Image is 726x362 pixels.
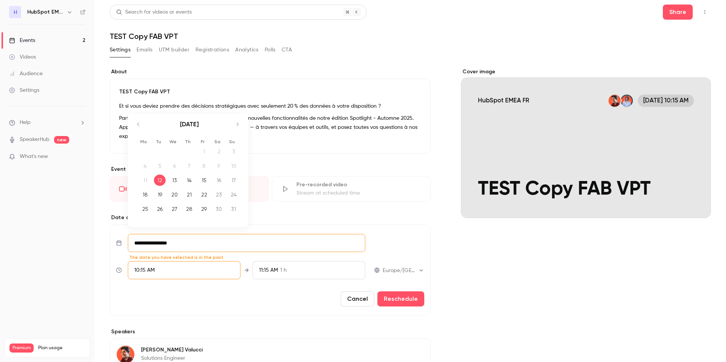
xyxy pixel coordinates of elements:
strong: [DATE] [180,121,199,128]
div: 17 [228,175,239,186]
small: Mo [140,139,147,144]
h1: TEST Copy FAB VPT [110,32,711,41]
button: UTM builder [159,44,189,56]
td: Sunday, August 24, 2025 [226,187,241,202]
td: Not available. Friday, August 1, 2025 [197,144,211,159]
div: 24 [228,189,239,200]
small: Tu [156,139,161,144]
p: Participez à ce webinaire exclusif pour découvrir les nouvelles fonctionnalités de notre édition ... [119,114,421,141]
div: 25 [139,203,151,215]
div: 14 [183,175,195,186]
small: Sa [214,139,220,144]
td: Sunday, August 17, 2025 [226,173,241,187]
div: 20 [169,189,180,200]
input: Tue, Feb 17, 2026 [128,234,365,252]
div: 4 [139,160,151,172]
td: Friday, August 15, 2025 [197,173,211,187]
label: About [110,68,431,76]
td: Saturday, August 23, 2025 [211,187,226,202]
div: 19 [154,189,166,200]
div: 10 [228,160,239,172]
td: Saturday, August 30, 2025 [211,202,226,216]
td: Not available. Wednesday, August 6, 2025 [167,159,182,173]
span: Premium [9,343,34,353]
small: Fr [201,139,205,144]
small: Th [185,139,191,144]
td: Not available. Monday, August 11, 2025 [138,173,152,187]
button: Reschedule [377,291,424,306]
p: Event type [110,166,431,173]
div: 30 [213,203,225,215]
button: Settings [110,44,130,56]
td: Not available. Friday, August 8, 2025 [197,159,211,173]
td: Friday, August 22, 2025 [197,187,211,202]
div: 28 [183,203,195,215]
td: Not available. Saturday, August 2, 2025 [211,144,226,159]
td: Saturday, August 16, 2025 [211,173,226,187]
td: Tuesday, August 19, 2025 [152,187,167,202]
div: Audience [9,70,43,77]
div: 9 [213,160,225,172]
section: Cover image [461,68,711,218]
td: Not available. Tuesday, August 5, 2025 [152,159,167,173]
p: TEST Copy FAB VPT [119,88,421,96]
div: From [128,261,240,279]
div: 27 [169,203,180,215]
div: 21 [183,189,195,200]
div: 2 [213,146,225,157]
td: Monday, August 25, 2025 [138,202,152,216]
div: 15 [198,175,210,186]
span: The date you have selected is in the past. [129,254,225,260]
div: To [253,261,365,279]
span: 11:15 AM [259,268,278,273]
button: CTA [282,44,292,56]
li: help-dropdown-opener [9,119,85,127]
div: Europe/[GEOGRAPHIC_DATA] [383,267,424,274]
div: Pre-recorded videoStream at scheduled time [272,176,431,202]
td: Monday, August 18, 2025 [138,187,152,202]
div: 3 [228,146,239,157]
td: Sunday, August 31, 2025 [226,202,241,216]
div: 11 [139,175,151,186]
span: new [54,136,69,144]
td: Not available. Sunday, August 3, 2025 [226,144,241,159]
div: 18 [139,189,151,200]
a: SpeakerHub [20,136,50,144]
span: What's new [20,153,48,161]
span: Plan usage [38,345,85,351]
td: Thursday, August 28, 2025 [182,202,197,216]
div: 6 [169,160,180,172]
div: 7 [183,160,195,172]
div: Calendar [128,114,248,224]
label: Speakers [110,328,431,336]
td: Not available. Saturday, August 9, 2025 [211,159,226,173]
h6: HubSpot EMEA FR [27,8,64,16]
div: 13 [169,175,180,186]
button: Analytics [235,44,259,56]
div: 23 [213,189,225,200]
span: 1 h [280,266,287,274]
span: H [14,8,17,16]
div: Search for videos or events [116,8,192,16]
td: Tuesday, August 26, 2025 [152,202,167,216]
small: Su [229,139,235,144]
td: Not available. Thursday, August 7, 2025 [182,159,197,173]
p: Et si vous deviez prendre des décisions stratégiques avec seulement 20 % des données à votre disp... [119,102,421,111]
td: Wednesday, August 27, 2025 [167,202,182,216]
p: Solutions Engineer [141,354,203,362]
div: 29 [198,203,210,215]
button: Emails [137,44,152,56]
span: 10:15 AM [134,268,155,273]
div: Stream at scheduled time [296,189,422,197]
div: 22 [198,189,210,200]
td: Friday, August 29, 2025 [197,202,211,216]
td: Not available. Sunday, August 10, 2025 [226,159,241,173]
span: Help [20,119,31,127]
div: 8 [198,160,210,172]
td: Thursday, August 21, 2025 [182,187,197,202]
div: Videos [9,53,36,61]
button: Cancel [341,291,374,306]
div: Pre-recorded video [296,181,422,189]
td: Wednesday, August 13, 2025 [167,173,182,187]
div: Events [9,37,35,44]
